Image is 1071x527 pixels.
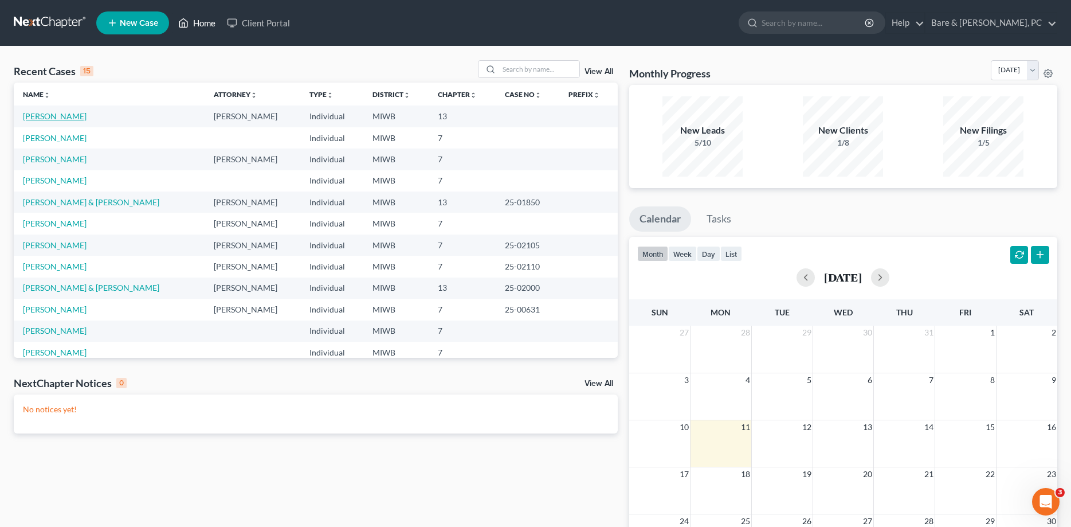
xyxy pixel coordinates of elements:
td: 25-00631 [496,299,560,320]
span: 27 [678,326,690,339]
span: 28 [740,326,751,339]
a: [PERSON_NAME] [23,348,87,357]
td: [PERSON_NAME] [205,299,300,320]
td: 13 [429,106,496,127]
td: Individual [300,149,363,170]
button: list [720,246,742,261]
a: Case Nounfold_more [505,90,542,99]
a: View All [584,68,613,76]
td: Individual [300,192,363,213]
td: MIWB [363,170,429,192]
a: [PERSON_NAME] [23,326,87,335]
a: Nameunfold_more [23,90,50,99]
td: 13 [429,278,496,299]
a: Typeunfold_more [309,90,334,99]
div: New Filings [943,124,1023,137]
div: 1/8 [803,137,883,149]
td: 25-02105 [496,235,560,256]
a: [PERSON_NAME] [23,305,87,314]
a: Tasks [696,206,742,232]
a: View All [584,380,613,388]
a: Home [172,13,221,33]
span: 12 [801,420,813,434]
div: New Clients [803,124,883,137]
i: unfold_more [593,92,600,99]
span: Thu [896,307,913,317]
span: 2 [1050,326,1057,339]
span: 6 [866,373,873,387]
span: 10 [678,420,690,434]
td: 7 [429,299,496,320]
td: MIWB [363,321,429,342]
td: [PERSON_NAME] [205,149,300,170]
span: 14 [923,420,935,434]
span: 23 [1046,467,1057,481]
td: MIWB [363,256,429,277]
span: 20 [862,467,873,481]
td: Individual [300,256,363,277]
a: [PERSON_NAME] [23,175,87,185]
i: unfold_more [535,92,542,99]
i: unfold_more [403,92,410,99]
td: 7 [429,170,496,192]
span: 29 [801,326,813,339]
td: 25-02000 [496,278,560,299]
td: Individual [300,106,363,127]
span: Tue [775,307,790,317]
td: 13 [429,192,496,213]
td: Individual [300,321,363,342]
input: Search by name... [499,61,579,77]
span: 13 [862,420,873,434]
div: 1/5 [943,137,1023,149]
i: unfold_more [44,92,50,99]
span: 19 [801,467,813,481]
td: Individual [300,127,363,149]
td: 7 [429,149,496,170]
td: 25-01850 [496,192,560,213]
a: Client Portal [221,13,296,33]
span: 22 [984,467,996,481]
td: 25-02110 [496,256,560,277]
td: MIWB [363,213,429,234]
td: Individual [300,278,363,299]
span: Fri [959,307,971,317]
td: MIWB [363,127,429,149]
td: MIWB [363,278,429,299]
i: unfold_more [327,92,334,99]
a: Help [886,13,924,33]
div: 0 [116,378,127,388]
i: unfold_more [250,92,257,99]
td: Individual [300,299,363,320]
a: [PERSON_NAME] [23,133,87,143]
span: 4 [744,373,751,387]
div: Recent Cases [14,64,93,78]
span: 21 [923,467,935,481]
td: Individual [300,342,363,363]
a: Districtunfold_more [372,90,410,99]
td: [PERSON_NAME] [205,235,300,256]
span: 3 [683,373,690,387]
span: 3 [1056,488,1065,497]
td: 7 [429,256,496,277]
span: 1 [989,326,996,339]
a: Prefixunfold_more [568,90,600,99]
a: [PERSON_NAME] [23,240,87,250]
div: 5/10 [662,137,743,149]
td: MIWB [363,106,429,127]
td: [PERSON_NAME] [205,106,300,127]
span: Wed [834,307,853,317]
td: MIWB [363,192,429,213]
td: 7 [429,321,496,342]
td: 7 [429,127,496,149]
td: [PERSON_NAME] [205,213,300,234]
td: 7 [429,213,496,234]
span: 11 [740,420,751,434]
input: Search by name... [762,12,866,33]
h2: [DATE] [824,271,862,283]
a: [PERSON_NAME] [23,111,87,121]
td: Individual [300,170,363,192]
td: MIWB [363,299,429,320]
td: 7 [429,235,496,256]
a: Bare & [PERSON_NAME], PC [925,13,1057,33]
span: 31 [923,326,935,339]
